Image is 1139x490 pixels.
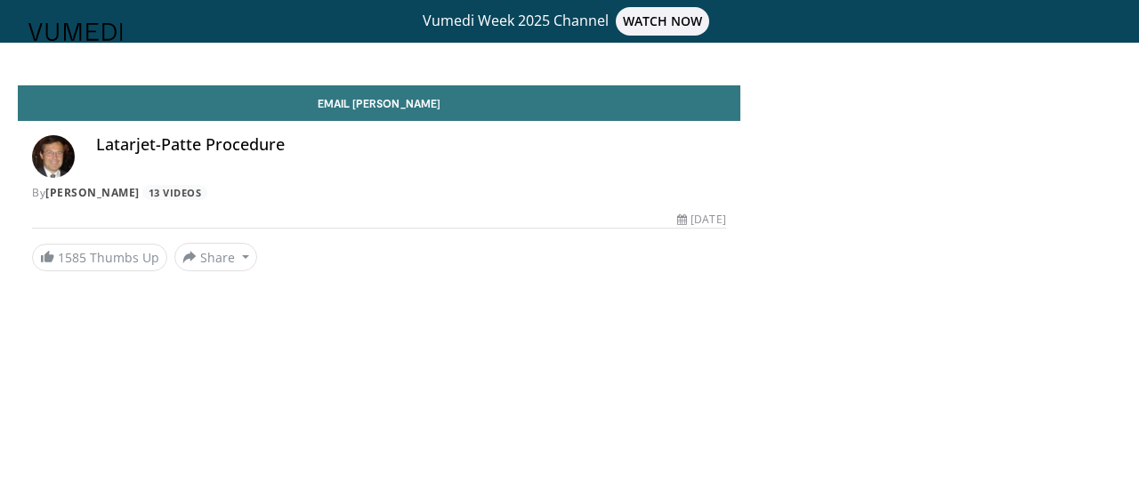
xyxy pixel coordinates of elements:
img: Avatar [32,135,75,178]
h4: Latarjet-Patte Procedure [96,135,726,155]
a: 13 Videos [142,185,207,200]
a: Email [PERSON_NAME] [18,85,740,121]
span: 1585 [58,249,86,266]
button: Share [174,243,257,271]
a: 1585 Thumbs Up [32,244,167,271]
img: VuMedi Logo [28,23,123,41]
div: [DATE] [677,212,725,228]
a: [PERSON_NAME] [45,185,140,200]
div: By [32,185,726,201]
